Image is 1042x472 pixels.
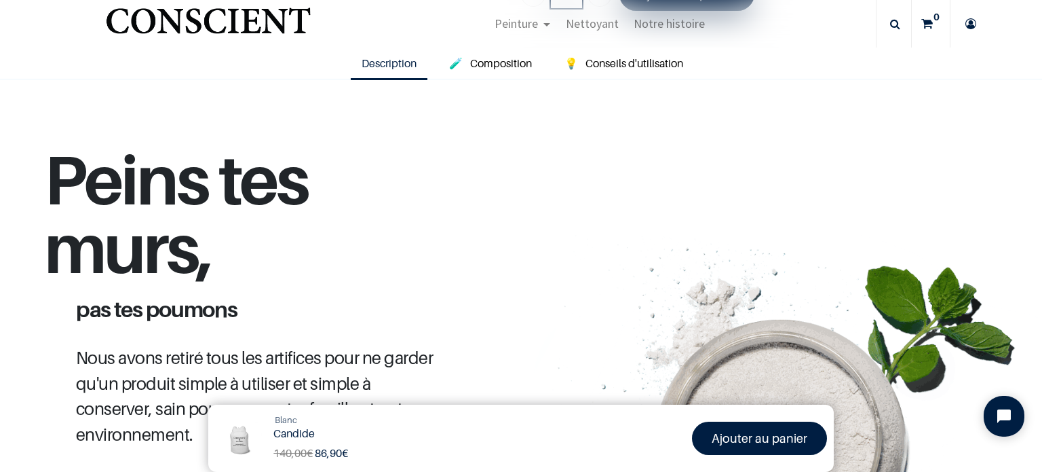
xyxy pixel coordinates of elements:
[315,446,342,460] span: 86,90
[470,56,532,70] span: Composition
[275,414,297,427] a: Blanc
[972,384,1036,448] iframe: Tidio Chat
[362,56,417,70] span: Description
[315,446,348,460] b: €
[564,56,578,70] span: 💡
[712,431,807,446] font: Ajouter au panier
[275,414,297,425] span: Blanc
[495,16,538,31] span: Peinture
[76,347,433,446] span: Nous avons retiré tous les artifices pour ne garder qu'un produit simple à utiliser et simple à c...
[930,10,943,24] sup: 0
[449,56,463,70] span: 🧪
[566,16,619,31] span: Nettoyant
[44,145,474,298] h1: Peins tes murs,
[634,16,705,31] span: Notre histoire
[273,446,307,460] span: 140,00
[692,422,827,455] a: Ajouter au panier
[215,412,266,462] img: Product Image
[273,427,527,440] h1: Candide
[66,298,453,320] h1: pas tes poumons
[585,56,683,70] span: Conseils d'utilisation
[273,446,313,460] span: €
